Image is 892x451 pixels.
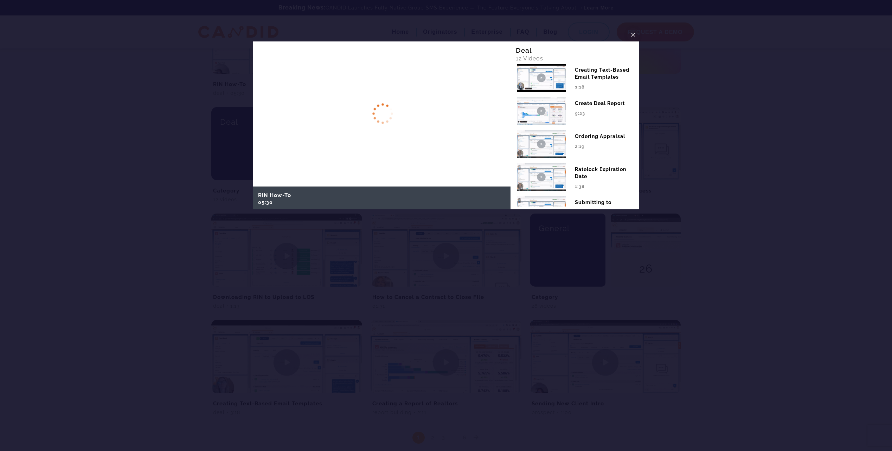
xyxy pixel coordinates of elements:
div: 2:19 [575,140,634,152]
img: Related Video Deal [516,162,567,192]
img: Related Video Deal [516,195,567,225]
img: Related Video Deal [516,63,567,92]
div: Ratelock Expiration Date [575,162,634,180]
div: Ordering Appraisal [575,129,634,140]
img: Related Video Deal [516,129,567,159]
div: 9:23 [575,107,634,119]
button: Close [627,28,640,41]
div: 12 Videos [516,55,634,62]
div: Creating Text-Based Email Templates [575,63,634,80]
span: × [630,29,636,40]
h5: RIN How-To [256,190,507,199]
img: Related Video Deal [516,96,567,126]
div: Submitting to Underwriting - Convert [575,195,634,220]
div: 1:38 [575,180,634,192]
div: 3:18 [575,80,634,93]
div: Create Deal Report [575,96,634,107]
div: 05:30 [256,199,507,208]
div: Deal [516,47,634,54]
